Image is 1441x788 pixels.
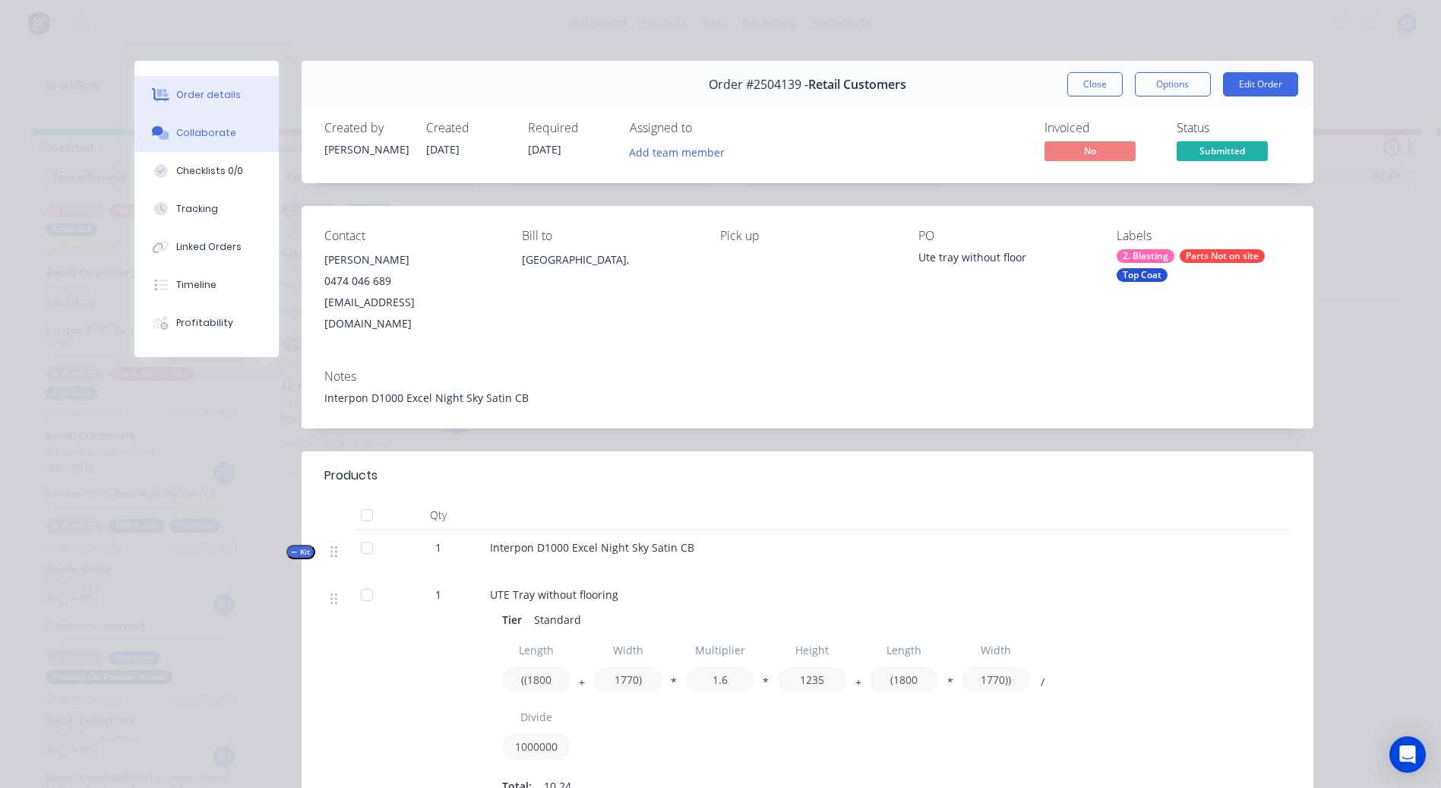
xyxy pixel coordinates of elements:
[435,587,441,603] span: 1
[176,316,233,330] div: Profitability
[324,271,498,292] div: 0474 046 689
[1117,229,1291,243] div: Labels
[630,141,733,162] button: Add team member
[621,141,732,162] button: Add team member
[134,114,279,152] button: Collaborate
[502,609,528,631] div: Tier
[134,190,279,228] button: Tracking
[630,121,782,135] div: Assigned to
[176,88,241,102] div: Order details
[1180,249,1265,263] div: Parts Not on site
[134,266,279,304] button: Timeline
[324,249,498,334] div: [PERSON_NAME]0474 046 689[EMAIL_ADDRESS][DOMAIN_NAME]
[870,666,938,693] input: Value
[490,540,694,555] span: Interpon D1000 Excel Night Sky Satin CB
[686,637,754,663] input: Label
[426,121,510,135] div: Created
[324,229,498,243] div: Contact
[134,76,279,114] button: Order details
[502,733,570,760] input: Value
[522,249,696,298] div: [GEOGRAPHIC_DATA],
[324,249,498,271] div: [PERSON_NAME]
[574,679,589,691] button: +
[1389,736,1426,773] div: Open Intercom Messenger
[291,546,311,558] span: Kit
[528,609,587,631] div: Standard
[134,228,279,266] button: Linked Orders
[324,292,498,334] div: [EMAIL_ADDRESS][DOMAIN_NAME]
[720,229,894,243] div: Pick up
[286,545,315,559] button: Kit
[176,202,218,216] div: Tracking
[594,666,662,693] input: Value
[522,229,696,243] div: Bill to
[1117,268,1168,282] div: Top Coat
[851,679,866,691] button: +
[918,249,1092,271] div: Ute tray without floor
[1135,72,1211,97] button: Options
[962,666,1030,693] input: Value
[176,126,236,140] div: Collaborate
[1177,141,1268,164] button: Submitted
[962,637,1030,663] input: Label
[1035,679,1050,691] button: /
[176,164,243,178] div: Checklists 0/0
[1044,121,1158,135] div: Invoiced
[502,704,570,730] input: Label
[686,666,754,693] input: Value
[324,121,408,135] div: Created by
[1223,72,1298,97] button: Edit Order
[176,278,216,292] div: Timeline
[1177,121,1291,135] div: Status
[393,500,484,530] div: Qty
[1177,141,1268,160] span: Submitted
[176,240,242,254] div: Linked Orders
[502,637,570,663] input: Label
[528,142,561,157] span: [DATE]
[709,78,808,92] span: Order #2504139 -
[324,141,408,157] div: [PERSON_NAME]
[324,390,1291,406] div: Interpon D1000 Excel Night Sky Satin CB
[1067,72,1123,97] button: Close
[522,249,696,271] div: [GEOGRAPHIC_DATA],
[528,121,611,135] div: Required
[134,304,279,342] button: Profitability
[324,467,378,485] div: Products
[134,152,279,190] button: Checklists 0/0
[594,637,662,663] input: Label
[870,637,938,663] input: Label
[324,369,1291,384] div: Notes
[808,78,906,92] span: Retail Customers
[918,229,1092,243] div: PO
[490,587,618,602] span: UTE Tray without flooring
[1044,141,1136,160] span: No
[426,142,460,157] span: [DATE]
[1117,249,1174,263] div: 2. Blasting
[502,666,570,693] input: Value
[778,666,846,693] input: Value
[778,637,846,663] input: Label
[435,540,441,555] span: 1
